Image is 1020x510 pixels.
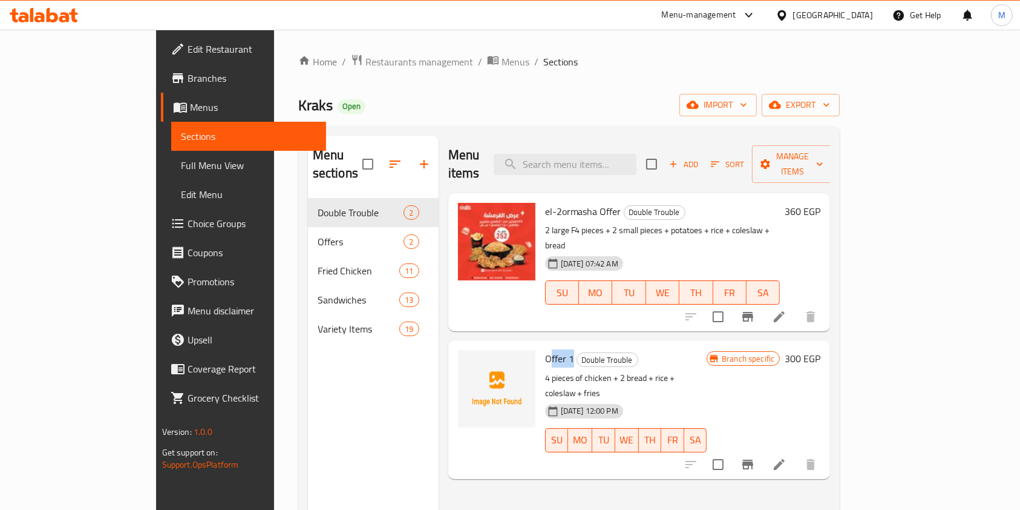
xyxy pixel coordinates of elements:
[684,428,707,452] button: SA
[298,54,840,70] nav: breadcrumb
[502,55,529,69] span: Menus
[171,151,327,180] a: Full Menu View
[161,325,327,354] a: Upsell
[188,303,317,318] span: Menu disclaimer
[556,258,623,270] span: [DATE] 07:42 AM
[365,55,473,69] span: Restaurants management
[338,99,365,114] div: Open
[318,322,400,336] div: Variety Items
[308,227,439,256] div: Offers2
[998,8,1005,22] span: M
[313,146,362,182] h2: Menu sections
[617,284,641,302] span: TU
[684,284,708,302] span: TH
[298,91,333,119] span: Kraks
[355,151,381,177] span: Select all sections
[318,205,404,220] span: Double Trouble
[644,431,657,449] span: TH
[771,98,830,113] span: export
[400,323,418,335] span: 19
[772,310,786,324] a: Edit menu item
[190,100,317,114] span: Menus
[689,431,702,449] span: SA
[404,205,419,220] div: items
[161,35,327,64] a: Edit Restaurant
[597,431,610,449] span: TU
[545,349,574,368] span: Offer 1
[733,302,762,331] button: Branch-specific-item
[534,55,538,69] li: /
[545,202,621,220] span: el-2ormasha Offer
[308,256,439,285] div: Fried Chicken11
[318,293,400,307] span: Sandwiches
[188,274,317,289] span: Promotions
[772,457,786,472] a: Edit menu item
[545,223,780,253] p: 2 large F4 pieces + 2 small pieces + potatoes + rice + coleslaw + bread
[338,101,365,111] span: Open
[399,263,419,278] div: items
[171,122,327,151] a: Sections
[785,350,820,367] h6: 300 EGP
[404,207,418,219] span: 2
[708,155,747,174] button: Sort
[662,8,736,22] div: Menu-management
[545,428,568,452] button: SU
[661,428,684,452] button: FR
[577,353,638,367] div: Double Trouble
[584,284,607,302] span: MO
[796,450,825,479] button: delete
[162,424,192,440] span: Version:
[194,424,212,440] span: 1.0.0
[399,293,419,307] div: items
[458,350,535,428] img: Offer 1
[381,150,410,179] span: Sort sections
[181,187,317,202] span: Edit Menu
[162,445,218,460] span: Get support on:
[318,234,404,249] div: Offers
[664,155,703,174] button: Add
[188,71,317,85] span: Branches
[705,452,731,477] span: Select to update
[404,234,419,249] div: items
[718,284,742,302] span: FR
[351,54,473,70] a: Restaurants management
[664,155,703,174] span: Add item
[188,391,317,405] span: Grocery Checklist
[703,155,752,174] span: Sort items
[543,55,578,69] span: Sections
[399,322,419,336] div: items
[679,280,713,305] button: TH
[188,245,317,260] span: Coupons
[318,263,400,278] div: Fried Chicken
[747,280,780,305] button: SA
[161,267,327,296] a: Promotions
[573,431,587,449] span: MO
[667,157,700,171] span: Add
[342,55,346,69] li: /
[717,353,779,365] span: Branch specific
[308,285,439,314] div: Sandwiches13
[568,428,592,452] button: MO
[487,54,529,70] a: Menus
[308,193,439,348] nav: Menu sections
[181,129,317,144] span: Sections
[181,158,317,173] span: Full Menu View
[400,265,418,277] span: 11
[448,146,480,182] h2: Menu items
[545,371,707,401] p: 4 pieces of chicken + 2 bread + rice + coleslaw + fries
[400,294,418,306] span: 13
[161,238,327,267] a: Coupons
[162,457,239,472] a: Support.OpsPlatform
[793,8,873,22] div: [GEOGRAPHIC_DATA]
[404,236,418,248] span: 2
[615,428,639,452] button: WE
[188,333,317,347] span: Upsell
[410,150,439,179] button: Add section
[705,304,731,330] span: Select to update
[161,354,327,383] a: Coverage Report
[458,203,535,280] img: el-2ormasha Offer
[592,428,615,452] button: TU
[751,284,775,302] span: SA
[188,42,317,56] span: Edit Restaurant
